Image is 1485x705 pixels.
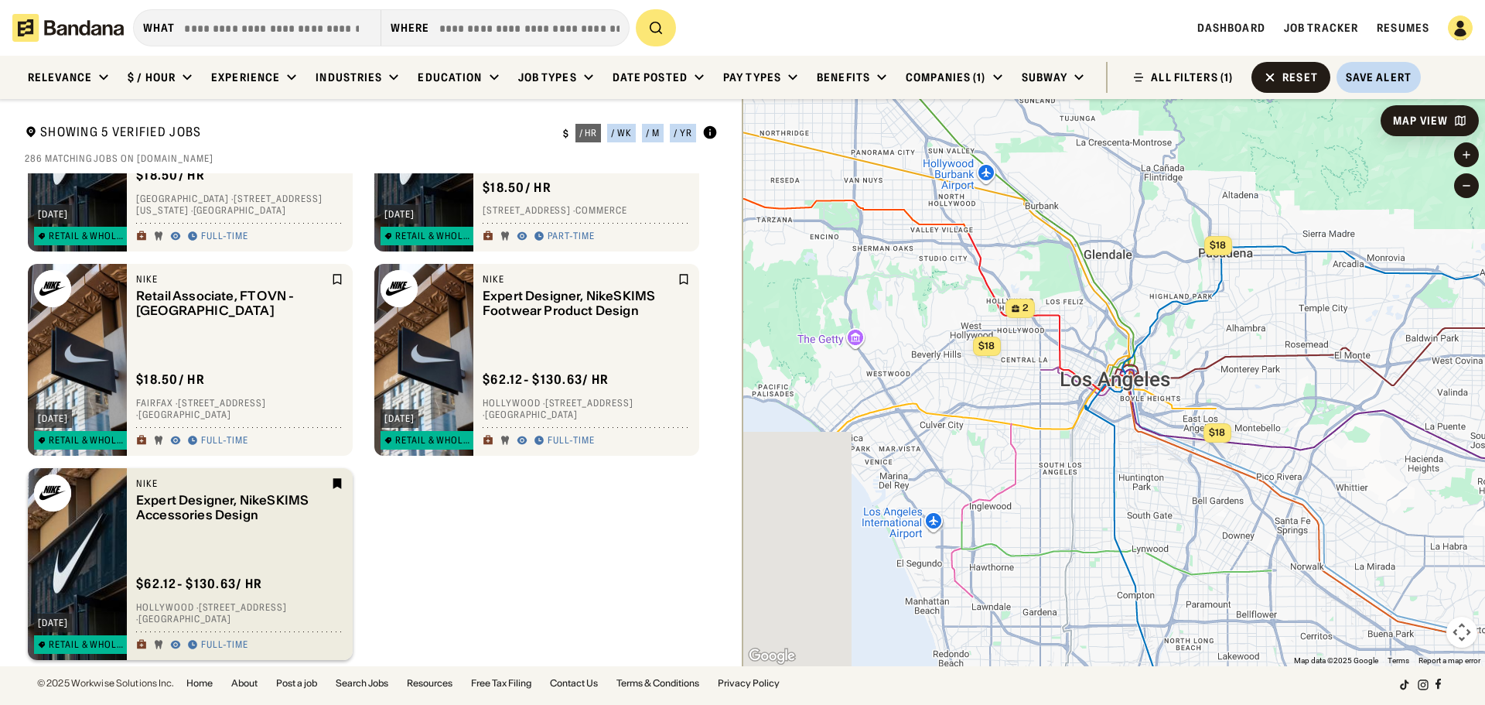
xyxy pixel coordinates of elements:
[384,414,415,423] div: [DATE]
[1377,21,1429,35] a: Resumes
[136,493,328,522] div: Expert Designer, NikeSKIMS Accessories Design
[136,576,262,592] div: $ 62.12 - $130.63 / hr
[1446,617,1477,648] button: Map camera controls
[611,128,632,138] div: / wk
[1022,70,1068,84] div: Subway
[25,124,551,143] div: Showing 5 Verified Jobs
[38,210,68,219] div: [DATE]
[391,21,430,35] div: Where
[37,679,174,688] div: © 2025 Workwise Solutions Inc.
[1022,302,1029,315] span: 2
[25,152,718,165] div: 286 matching jobs on [DOMAIN_NAME]
[817,70,870,84] div: Benefits
[646,128,660,138] div: / m
[136,397,343,421] div: Fairfax · [STREET_ADDRESS] · [GEOGRAPHIC_DATA]
[136,477,328,490] div: Nike
[407,679,452,688] a: Resources
[136,193,343,217] div: [GEOGRAPHIC_DATA] · [STREET_ADDRESS][US_STATE] · [GEOGRAPHIC_DATA]
[38,414,68,423] div: [DATE]
[746,646,797,666] a: Open this area in Google Maps (opens a new window)
[34,474,71,512] img: Nike logo
[1294,656,1378,665] span: Map data ©2025 Google
[1151,72,1233,83] div: ALL FILTERS (1)
[906,70,986,84] div: Companies (1)
[548,435,595,447] div: Full-time
[276,679,317,688] a: Post a job
[186,679,213,688] a: Home
[12,14,124,42] img: Bandana logotype
[746,646,797,666] img: Google
[1209,426,1225,438] span: $18
[211,70,280,84] div: Experience
[674,128,692,138] div: / yr
[518,70,577,84] div: Job Types
[136,289,328,318] div: Retail Associate, FT OVN - [GEOGRAPHIC_DATA]
[395,231,474,241] div: Retail & Wholesale
[136,167,205,183] div: $ 18.50 / hr
[483,180,551,196] div: $ 18.50 / hr
[128,70,176,84] div: $ / hour
[471,679,531,688] a: Free Tax Filing
[723,70,781,84] div: Pay Types
[316,70,382,84] div: Industries
[1282,72,1318,83] div: Reset
[1210,239,1226,251] span: $18
[201,639,248,652] div: Full-time
[483,205,690,217] div: [STREET_ADDRESS] · Commerce
[613,70,688,84] div: Date Posted
[395,436,474,445] div: Retail & Wholesale
[38,618,68,628] div: [DATE]
[49,640,128,649] div: Retail & Wholesale
[1393,115,1448,126] div: Map View
[1418,656,1480,665] a: Report a map error
[34,270,71,307] img: Nike logo
[418,70,482,84] div: Education
[483,289,674,318] div: Expert Designer, NikeSKIMS Footwear Product Design
[483,273,674,286] div: Nike
[381,270,418,307] img: Nike logo
[550,679,598,688] a: Contact Us
[483,397,690,421] div: Hollywood · [STREET_ADDRESS] · [GEOGRAPHIC_DATA]
[136,601,343,625] div: Hollywood · [STREET_ADDRESS] · [GEOGRAPHIC_DATA]
[136,371,205,388] div: $ 18.50 / hr
[563,128,569,140] div: $
[143,21,175,35] div: what
[1197,21,1265,35] a: Dashboard
[49,231,128,241] div: Retail & Wholesale
[1388,656,1409,665] a: Terms (opens in new tab)
[1284,21,1358,35] a: Job Tracker
[483,371,609,388] div: $ 62.12 - $130.63 / hr
[201,231,248,243] div: Full-time
[384,210,415,219] div: [DATE]
[978,340,995,351] span: $18
[336,679,388,688] a: Search Jobs
[718,679,780,688] a: Privacy Policy
[201,435,248,447] div: Full-time
[579,128,598,138] div: / hr
[49,436,128,445] div: Retail & Wholesale
[1346,70,1412,84] div: Save Alert
[136,273,328,286] div: Nike
[231,679,258,688] a: About
[548,231,595,243] div: Part-time
[616,679,699,688] a: Terms & Conditions
[25,173,718,666] div: grid
[28,70,92,84] div: Relevance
